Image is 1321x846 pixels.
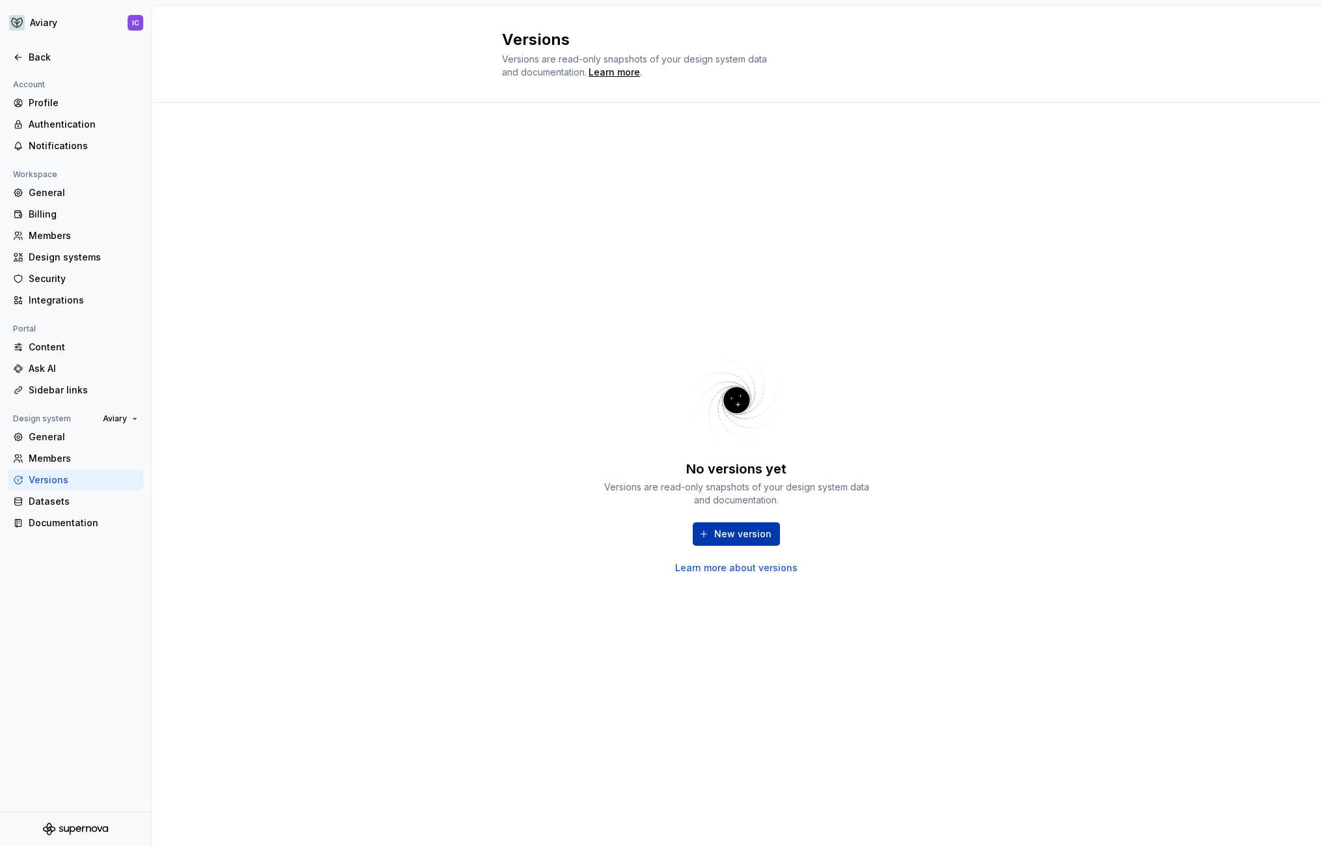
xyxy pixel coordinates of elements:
[29,272,138,285] div: Security
[29,516,138,529] div: Documentation
[103,414,127,424] span: Aviary
[502,53,767,78] span: Versions are read-only snapshots of your design system data and documentation.
[714,528,772,541] span: New version
[29,294,138,307] div: Integrations
[8,491,143,512] a: Datasets
[29,362,138,375] div: Ask AI
[8,47,143,68] a: Back
[8,337,143,358] a: Content
[8,448,143,469] a: Members
[29,229,138,242] div: Members
[8,290,143,311] a: Integrations
[587,68,642,78] span: .
[8,513,143,533] a: Documentation
[8,427,143,447] a: General
[29,341,138,354] div: Content
[29,384,138,397] div: Sidebar links
[600,481,873,507] div: Versions are read-only snapshots of your design system data and documentation.
[132,18,139,28] div: IC
[8,358,143,379] a: Ask AI
[29,495,138,508] div: Datasets
[29,96,138,109] div: Profile
[29,139,138,152] div: Notifications
[29,473,138,486] div: Versions
[29,430,138,444] div: General
[29,251,138,264] div: Design systems
[43,823,108,836] svg: Supernova Logo
[8,247,143,268] a: Design systems
[675,561,798,574] a: Learn more about versions
[8,92,143,113] a: Profile
[29,208,138,221] div: Billing
[9,15,25,31] img: 256e2c79-9abd-4d59-8978-03feab5a3943.png
[29,452,138,465] div: Members
[8,225,143,246] a: Members
[8,167,63,182] div: Workspace
[8,268,143,289] a: Security
[8,411,76,427] div: Design system
[29,118,138,131] div: Authentication
[8,77,50,92] div: Account
[29,186,138,199] div: General
[8,204,143,225] a: Billing
[8,321,41,337] div: Portal
[686,460,786,478] div: No versions yet
[30,16,57,29] div: Aviary
[8,182,143,203] a: General
[8,135,143,156] a: Notifications
[29,51,138,64] div: Back
[8,470,143,490] a: Versions
[693,522,780,546] button: New version
[8,114,143,135] a: Authentication
[502,29,955,50] h2: Versions
[3,8,148,37] button: AviaryIC
[8,380,143,401] a: Sidebar links
[589,66,640,79] a: Learn more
